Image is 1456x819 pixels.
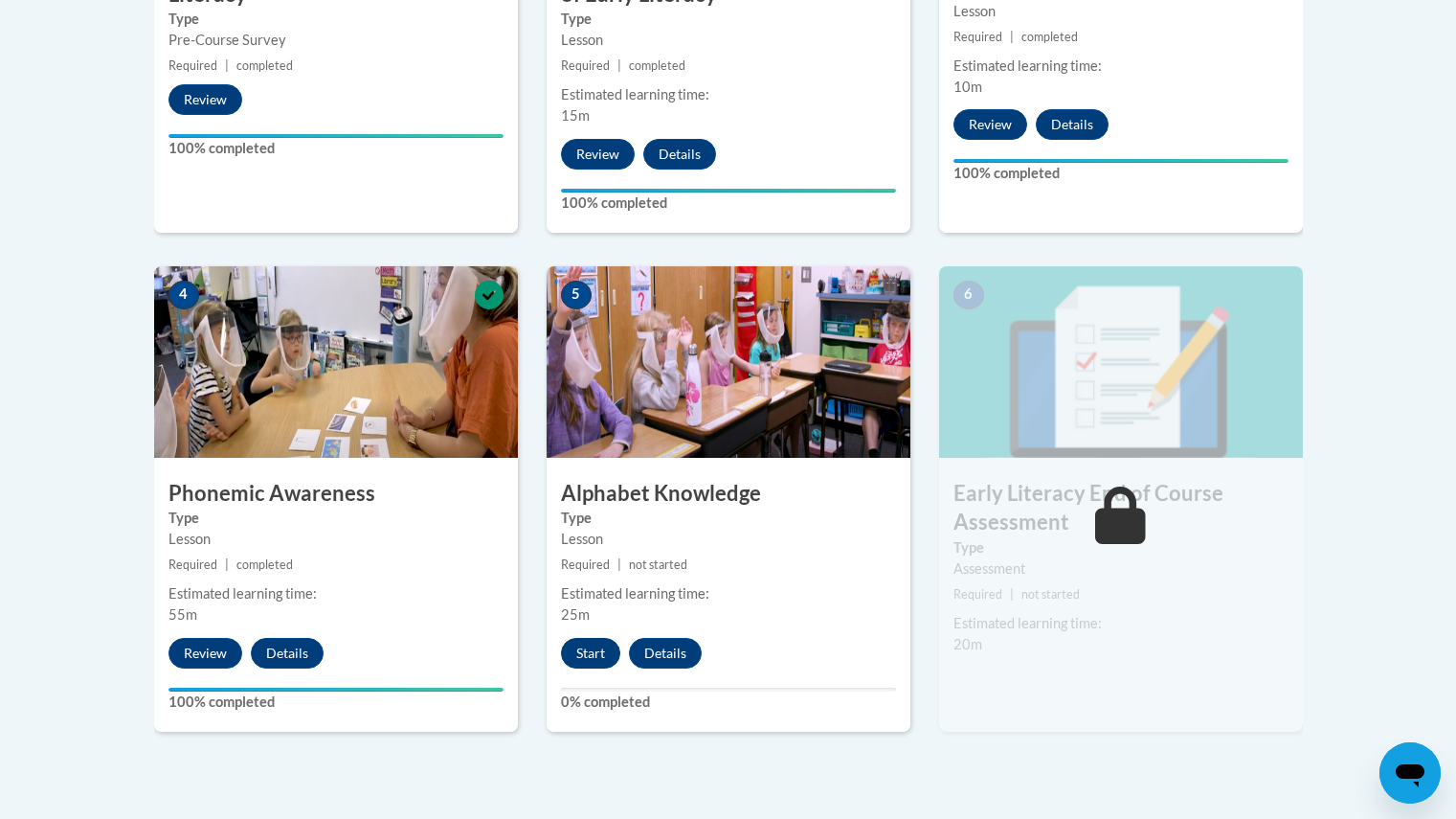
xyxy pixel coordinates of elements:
button: Details [1036,109,1109,140]
div: Estimated learning time: [561,84,896,105]
button: Details [251,638,324,669]
span: completed [629,58,685,73]
div: Assessment [953,558,1288,580]
span: not started [1021,587,1080,602]
button: Review [168,638,242,669]
div: Lesson [561,529,896,550]
label: Type [561,9,896,30]
span: 55m [168,606,197,623]
button: Review [953,109,1027,140]
div: Your progress [953,159,1288,163]
span: not started [629,557,687,572]
h3: Early Literacy End of Course Assessment [939,479,1303,538]
span: Required [561,58,610,73]
img: Course Image [547,266,910,458]
div: Lesson [561,30,896,51]
span: | [225,58,229,73]
label: Type [168,508,504,529]
div: Estimated learning time: [168,583,504,604]
span: | [1010,30,1014,44]
label: 100% completed [168,138,504,159]
label: Type [168,9,504,30]
span: | [617,557,621,572]
span: Required [953,587,1002,602]
div: Your progress [168,134,504,138]
span: Required [168,557,217,572]
span: 20m [953,636,982,652]
span: | [225,557,229,572]
button: Review [561,139,635,170]
h3: Alphabet Knowledge [547,479,910,509]
label: Type [953,537,1288,558]
span: 5 [561,281,592,309]
label: 100% completed [561,193,896,214]
div: Your progress [168,688,504,692]
span: 10m [953,79,982,95]
div: Lesson [168,529,504,550]
iframe: Button to launch messaging window [1379,742,1441,804]
span: completed [236,58,293,73]
button: Start [561,638,620,669]
div: Pre-Course Survey [168,30,504,51]
div: Your progress [561,189,896,193]
div: Lesson [953,1,1288,22]
label: 100% completed [168,692,504,713]
span: | [1010,587,1014,602]
div: Estimated learning time: [953,56,1288,77]
span: Required [561,557,610,572]
button: Review [168,84,242,115]
img: Course Image [154,266,518,458]
span: completed [236,557,293,572]
img: Course Image [939,266,1303,458]
span: Required [953,30,1002,44]
button: Details [643,139,716,170]
h3: Phonemic Awareness [154,479,518,509]
div: Estimated learning time: [953,613,1288,634]
label: 0% completed [561,692,896,713]
span: 4 [168,281,199,309]
div: Estimated learning time: [561,583,896,604]
span: Required [168,58,217,73]
button: Details [629,638,702,669]
span: 25m [561,606,590,623]
span: completed [1021,30,1078,44]
label: 100% completed [953,163,1288,184]
span: | [617,58,621,73]
span: 6 [953,281,984,309]
label: Type [561,508,896,529]
span: 15m [561,107,590,124]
